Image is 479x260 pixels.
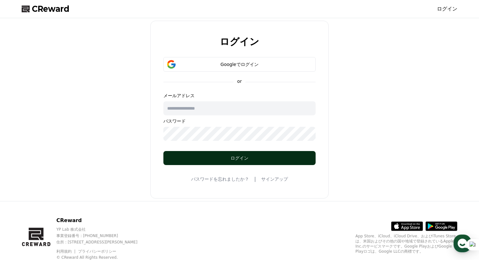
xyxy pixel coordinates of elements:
a: ログイン [437,5,457,13]
h2: ログイン [220,36,259,47]
a: Settings [82,202,122,218]
div: Googleでログイン [173,61,306,68]
p: App Store、iCloud、iCloud Drive、およびiTunes Storeは、米国およびその他の国や地域で登録されているApple Inc.のサービスマークです。Google P... [355,234,457,254]
a: パスワードを忘れましたか？ [191,176,249,182]
a: Messages [42,202,82,218]
span: | [254,175,256,183]
p: or [233,78,246,84]
button: Googleでログイン [163,57,316,72]
button: ログイン [163,151,316,165]
p: © CReward All Rights Reserved. [56,255,148,260]
p: パスワード [163,118,316,124]
a: Home [2,202,42,218]
a: サインアップ [261,176,288,182]
p: CReward [56,217,148,224]
p: 事業登録番号 : [PHONE_NUMBER] [56,233,148,238]
a: プライバシーポリシー [78,249,116,254]
span: Settings [94,212,110,217]
p: YP Lab 株式会社 [56,227,148,232]
p: メールアドレス [163,92,316,99]
span: Home [16,212,27,217]
span: Messages [53,212,72,217]
p: 住所 : [STREET_ADDRESS][PERSON_NAME] [56,240,148,245]
span: CReward [32,4,69,14]
a: CReward [22,4,69,14]
div: ログイン [176,155,303,161]
a: 利用規約 [56,249,76,254]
